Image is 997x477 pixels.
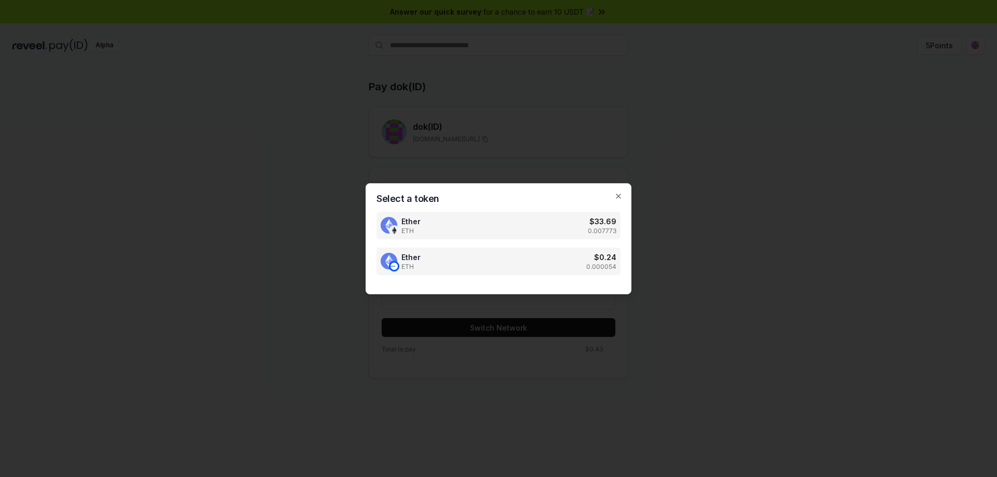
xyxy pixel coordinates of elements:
[401,263,421,271] span: ETH
[381,217,397,234] img: Ether
[389,225,399,236] img: Ether
[401,252,421,263] span: Ether
[589,216,616,227] h3: $ 33.69
[401,227,421,235] span: ETH
[586,263,616,271] p: 0.000054
[389,261,399,271] img: Ether
[376,194,621,203] h2: Select a token
[401,216,421,227] span: Ether
[381,253,397,269] img: Ether
[594,252,616,263] h3: $ 0.24
[588,227,616,235] p: 0.007773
